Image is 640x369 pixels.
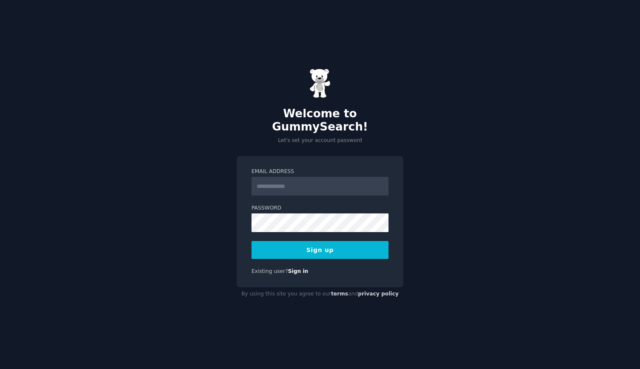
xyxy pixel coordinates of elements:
[288,268,309,274] a: Sign in
[237,287,403,301] div: By using this site you agree to our and
[251,168,389,176] label: Email Address
[237,107,403,134] h2: Welcome to GummySearch!
[309,68,331,98] img: Gummy Bear
[251,241,389,259] button: Sign up
[358,291,399,297] a: privacy policy
[237,137,403,145] p: Let's set your account password
[331,291,348,297] a: terms
[251,204,389,212] label: Password
[251,268,288,274] span: Existing user?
